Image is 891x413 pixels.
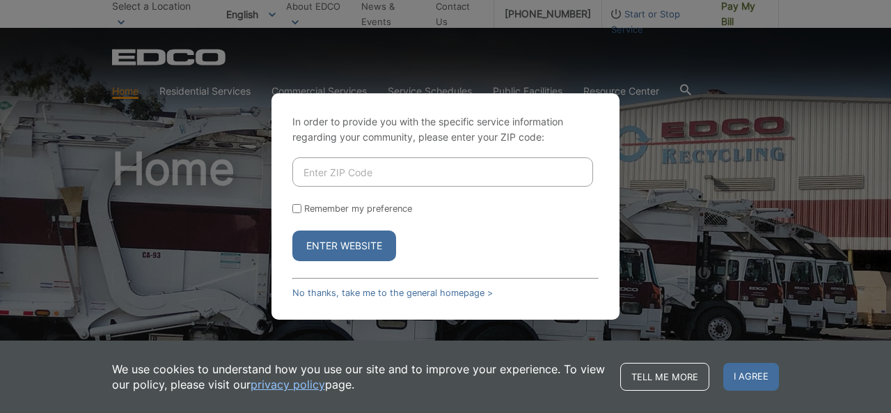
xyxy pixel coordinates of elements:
[723,363,779,391] span: I agree
[304,203,412,214] label: Remember my preference
[112,361,606,392] p: We use cookies to understand how you use our site and to improve your experience. To view our pol...
[292,288,493,298] a: No thanks, take me to the general homepage >
[292,157,593,187] input: Enter ZIP Code
[251,377,325,392] a: privacy policy
[292,231,396,261] button: Enter Website
[292,114,599,145] p: In order to provide you with the specific service information regarding your community, please en...
[620,363,709,391] a: Tell me more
